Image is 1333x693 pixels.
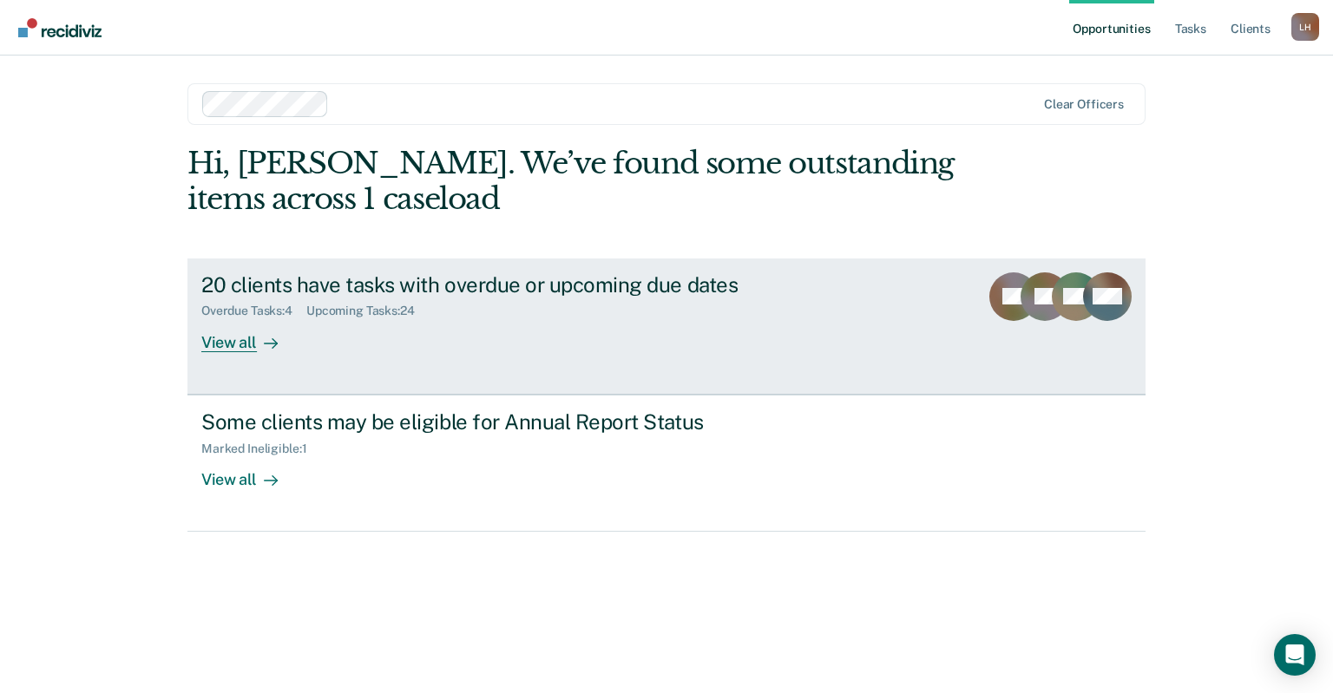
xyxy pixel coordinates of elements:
[1291,13,1319,41] div: L H
[201,318,299,352] div: View all
[1274,634,1316,676] div: Open Intercom Messenger
[1044,97,1124,112] div: Clear officers
[18,18,102,37] img: Recidiviz
[187,146,954,217] div: Hi, [PERSON_NAME]. We’ve found some outstanding items across 1 caseload
[201,272,811,297] div: 20 clients have tasks with overdue or upcoming due dates
[187,258,1146,395] a: 20 clients have tasks with overdue or upcoming due datesOverdue Tasks:4Upcoming Tasks:24View all
[187,395,1146,532] a: Some clients may be eligible for Annual Report StatusMarked Ineligible:1View all
[201,409,811,435] div: Some clients may be eligible for Annual Report Status
[306,304,429,318] div: Upcoming Tasks : 24
[1291,13,1319,41] button: Profile dropdown button
[201,455,299,489] div: View all
[201,304,306,318] div: Overdue Tasks : 4
[201,441,320,456] div: Marked Ineligible : 1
